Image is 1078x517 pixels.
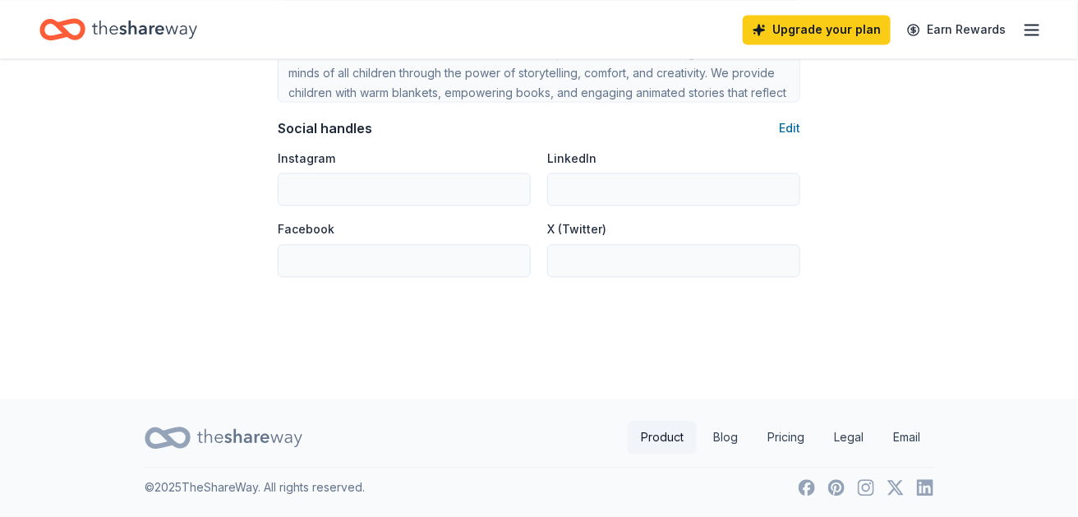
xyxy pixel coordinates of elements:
p: © 2025 TheShareWay. All rights reserved. [145,478,365,497]
a: Home [39,10,197,48]
a: Email [880,421,933,454]
label: Facebook [278,221,334,238]
label: X (Twitter) [547,221,606,238]
textarea: The Tales of [PERSON_NAME] & [PERSON_NAME] is committed to nurturing the hearts and minds of all ... [278,36,800,102]
a: Blog [700,421,751,454]
label: LinkedIn [547,150,597,167]
a: Product [628,421,697,454]
button: Edit [779,118,800,138]
a: Legal [821,421,877,454]
label: Instagram [278,150,335,167]
a: Pricing [754,421,818,454]
nav: quick links [628,421,933,454]
a: Earn Rewards [897,15,1016,44]
div: Social handles [278,118,372,138]
a: Upgrade your plan [743,15,891,44]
